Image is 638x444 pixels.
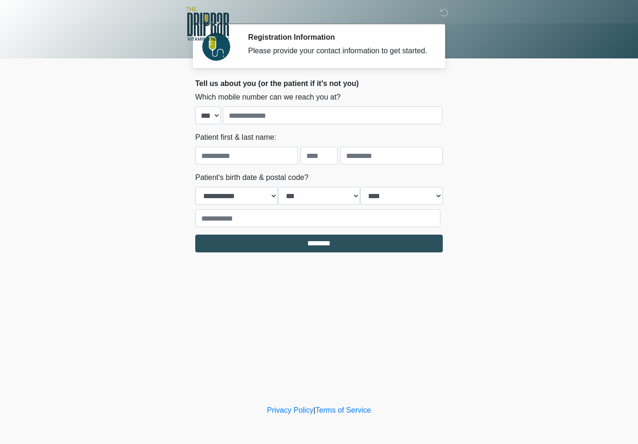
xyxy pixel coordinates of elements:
[267,406,314,414] a: Privacy Policy
[248,45,429,57] div: Please provide your contact information to get started.
[186,7,229,41] img: The DRIPBaR - Lubbock Logo
[195,92,340,103] label: Which mobile number can we reach you at?
[195,132,276,143] label: Patient first & last name:
[195,79,443,88] h2: Tell us about you (or the patient if it's not you)
[315,406,371,414] a: Terms of Service
[195,172,308,183] label: Patient's birth date & postal code?
[313,406,315,414] a: |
